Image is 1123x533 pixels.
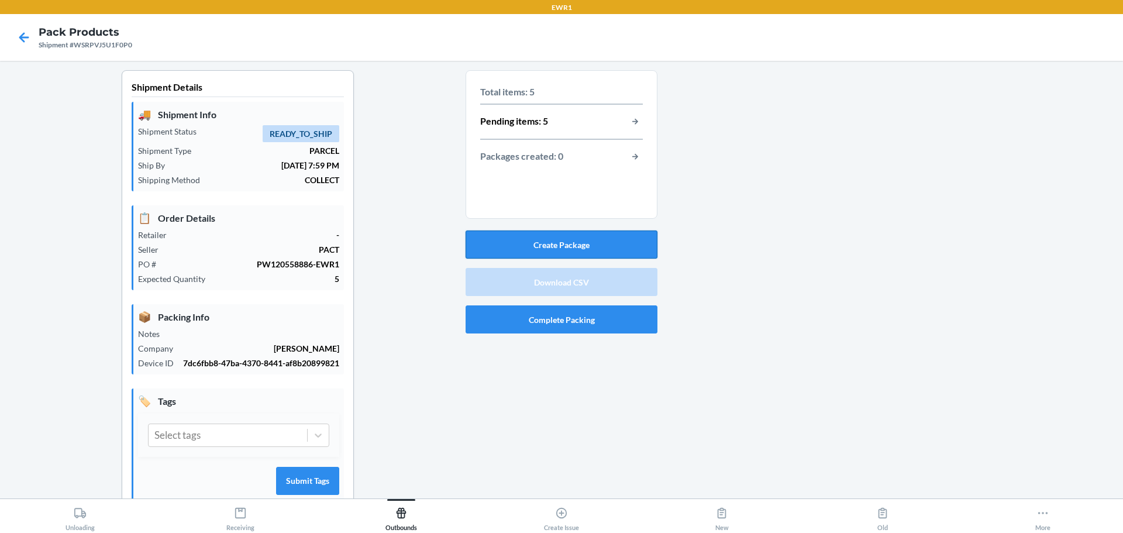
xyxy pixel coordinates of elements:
[154,428,201,443] div: Select tags
[466,231,657,259] button: Create Package
[138,393,151,409] span: 🏷️
[628,149,643,164] button: button-view-packages-created
[321,499,481,531] button: Outbounds
[138,106,151,122] span: 🚚
[802,499,962,531] button: Old
[39,40,132,50] div: Shipment #WSRPVJ5U1F0P0
[480,149,563,164] p: Packages created: 0
[138,125,206,137] p: Shipment Status
[481,499,642,531] button: Create Issue
[642,499,802,531] button: New
[138,273,215,285] p: Expected Quantity
[215,273,339,285] p: 5
[263,125,339,142] span: READY_TO_SHIP
[876,502,889,531] div: Old
[138,258,166,270] p: PO #
[138,210,339,226] p: Order Details
[138,159,174,171] p: Ship By
[963,499,1123,531] button: More
[138,342,182,355] p: Company
[138,328,169,340] p: Notes
[138,210,151,226] span: 📋
[39,25,132,40] h4: Pack Products
[226,502,254,531] div: Receiving
[552,2,572,13] p: EWR1
[138,145,201,157] p: Shipment Type
[544,502,579,531] div: Create Issue
[182,342,339,355] p: [PERSON_NAME]
[66,502,95,531] div: Unloading
[183,357,339,369] p: 7dc6fbb8-47ba-4370-8441-af8b20899821
[466,268,657,296] button: Download CSV
[385,502,417,531] div: Outbounds
[276,467,339,495] button: Submit Tags
[132,80,344,97] p: Shipment Details
[480,114,548,129] p: Pending items: 5
[138,393,339,409] p: Tags
[166,258,339,270] p: PW120558886-EWR1
[466,305,657,333] button: Complete Packing
[138,309,151,325] span: 📦
[209,174,339,186] p: COLLECT
[138,357,183,369] p: Device ID
[480,85,643,99] p: Total items: 5
[176,229,339,241] p: -
[168,243,339,256] p: PACT
[1035,502,1050,531] div: More
[174,159,339,171] p: [DATE] 7:59 PM
[628,114,643,129] button: button-view-pending-items
[201,145,339,157] p: PARCEL
[138,243,168,256] p: Seller
[138,106,339,122] p: Shipment Info
[715,502,729,531] div: New
[138,174,209,186] p: Shipping Method
[138,309,339,325] p: Packing Info
[138,229,176,241] p: Retailer
[160,499,321,531] button: Receiving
